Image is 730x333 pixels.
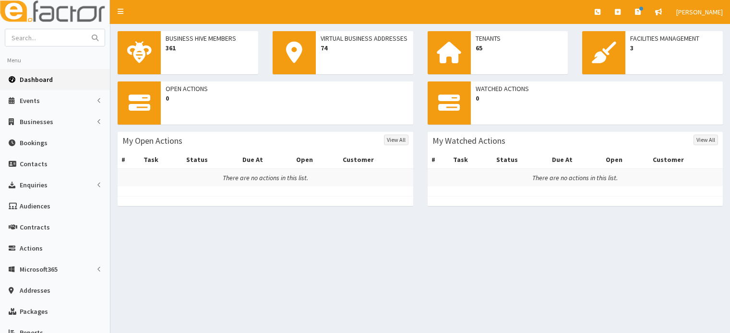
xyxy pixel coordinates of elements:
span: 361 [166,43,253,53]
span: Actions [20,244,43,253]
span: Business Hive Members [166,34,253,43]
span: Watched Actions [476,84,718,93]
span: Contacts [20,160,48,168]
span: Virtual Business Addresses [321,34,408,43]
th: Task [140,151,183,169]
th: Customer [649,151,723,169]
span: Dashboard [20,75,53,84]
span: Audiences [20,202,50,210]
th: Task [449,151,492,169]
span: Events [20,96,40,105]
span: Addresses [20,286,50,295]
h3: My Open Actions [122,137,182,145]
span: 3 [630,43,718,53]
th: # [118,151,140,169]
th: Status [492,151,548,169]
i: There are no actions in this list. [223,173,308,182]
span: [PERSON_NAME] [676,8,723,16]
a: View All [694,135,718,145]
span: Contracts [20,223,50,231]
span: Facilities Management [630,34,718,43]
th: Due At [239,151,292,169]
span: 0 [166,93,408,103]
span: Enquiries [20,181,48,189]
a: View All [384,135,408,145]
th: Open [292,151,339,169]
th: Open [602,151,648,169]
span: 65 [476,43,563,53]
span: Businesses [20,117,53,126]
th: Due At [548,151,602,169]
th: # [428,151,450,169]
span: Packages [20,307,48,316]
span: Tenants [476,34,563,43]
span: 0 [476,93,718,103]
span: Bookings [20,138,48,147]
span: Microsoft365 [20,265,58,274]
i: There are no actions in this list. [532,173,618,182]
span: 74 [321,43,408,53]
input: Search... [5,29,86,46]
h3: My Watched Actions [432,137,505,145]
th: Status [182,151,238,169]
th: Customer [339,151,413,169]
span: Open Actions [166,84,408,93]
